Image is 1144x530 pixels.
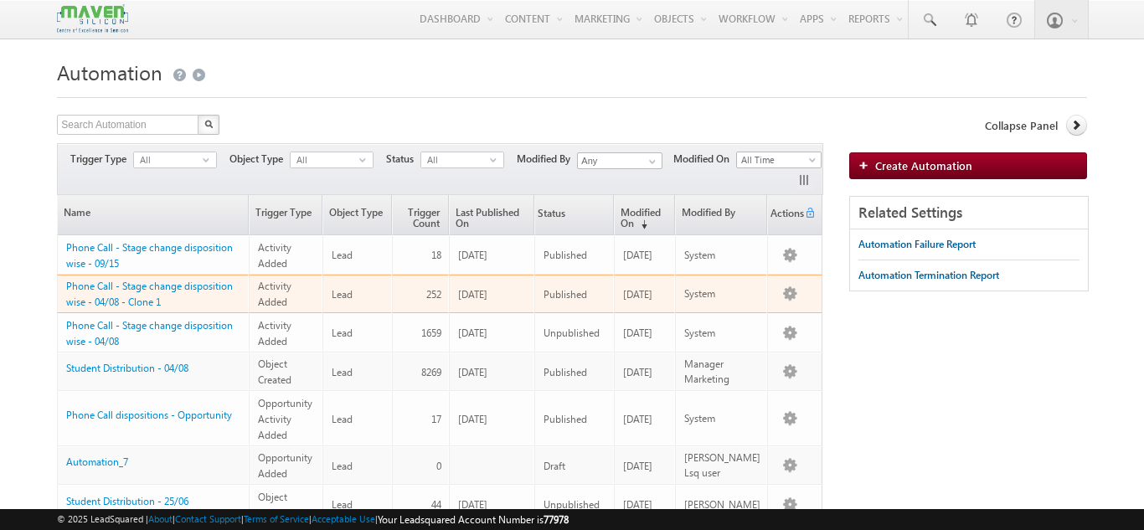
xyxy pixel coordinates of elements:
[458,498,487,511] span: [DATE]
[634,218,647,231] span: (sorted descending)
[332,249,353,261] span: Lead
[458,327,487,339] span: [DATE]
[623,413,652,425] span: [DATE]
[544,413,587,425] span: Published
[332,498,353,511] span: Lead
[204,120,213,128] img: Search
[458,249,487,261] span: [DATE]
[544,498,600,511] span: Unpublished
[332,366,353,378] span: Lead
[332,413,353,425] span: Lead
[431,249,441,261] span: 18
[148,513,173,524] a: About
[490,156,503,163] span: select
[858,260,999,291] a: Automation Termination Report
[858,160,875,170] img: add_icon.png
[421,327,441,339] span: 1659
[684,450,760,481] div: [PERSON_NAME] Lsq user
[70,152,133,167] span: Trigger Type
[737,152,817,167] span: All Time
[640,153,661,170] a: Show All Items
[58,195,248,234] a: Name
[291,152,359,167] span: All
[684,286,760,301] div: System
[544,249,587,261] span: Published
[623,460,652,472] span: [DATE]
[134,152,203,167] span: All
[684,248,760,263] div: System
[535,197,565,234] span: Status
[258,358,291,386] span: Object Created
[577,152,662,169] input: Type to Search
[66,455,128,468] a: Automation_7
[421,152,490,167] span: All
[323,195,391,234] a: Object Type
[258,491,291,519] span: Object Created
[57,4,127,33] img: Custom Logo
[203,156,216,163] span: select
[431,413,441,425] span: 17
[684,411,760,426] div: System
[66,495,188,507] a: Student Distribution - 25/06
[66,409,232,421] a: Phone Call dispositions - Opportunity
[623,249,652,261] span: [DATE]
[175,513,241,524] a: Contact Support
[615,195,673,234] a: Modified On(sorted descending)
[623,288,652,301] span: [DATE]
[985,118,1058,133] span: Collapse Panel
[378,513,569,526] span: Your Leadsquared Account Number is
[421,366,441,378] span: 8269
[332,460,353,472] span: Lead
[458,413,487,425] span: [DATE]
[768,197,804,234] span: Actions
[684,326,760,341] div: System
[66,319,233,347] a: Phone Call - Stage change disposition wise - 04/08
[66,280,233,308] a: Phone Call - Stage change disposition wise - 04/08 - Clone 1
[332,327,353,339] span: Lead
[736,152,822,168] a: All Time
[393,195,448,234] a: Trigger Count
[858,268,999,283] div: Automation Termination Report
[623,366,652,378] span: [DATE]
[458,366,487,378] span: [DATE]
[858,229,976,260] a: Automation Failure Report
[258,319,291,347] span: Activity Added
[258,280,291,308] span: Activity Added
[850,197,1088,229] div: Related Settings
[386,152,420,167] span: Status
[517,152,577,167] span: Modified By
[875,158,972,172] span: Create Automation
[229,152,290,167] span: Object Type
[544,366,587,378] span: Published
[676,195,767,234] a: Modified By
[544,288,587,301] span: Published
[684,357,760,387] div: Manager Marketing
[312,513,375,524] a: Acceptable Use
[544,460,565,472] span: Draft
[684,497,760,512] div: [PERSON_NAME]
[66,362,188,374] a: Student Distribution - 04/08
[858,237,976,252] div: Automation Failure Report
[436,460,441,472] span: 0
[244,513,309,524] a: Terms of Service
[258,241,291,270] span: Activity Added
[450,195,533,234] a: Last Published On
[250,195,322,234] a: Trigger Type
[332,288,353,301] span: Lead
[57,59,162,85] span: Automation
[458,288,487,301] span: [DATE]
[431,498,441,511] span: 44
[258,397,312,441] span: Opportunity Activity Added
[623,327,652,339] span: [DATE]
[66,241,233,270] a: Phone Call - Stage change disposition wise - 09/15
[258,451,312,480] span: Opportunity Added
[359,156,373,163] span: select
[544,327,600,339] span: Unpublished
[623,498,652,511] span: [DATE]
[544,513,569,526] span: 77978
[426,288,441,301] span: 252
[673,152,736,167] span: Modified On
[57,512,569,527] span: © 2025 LeadSquared | | | | |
